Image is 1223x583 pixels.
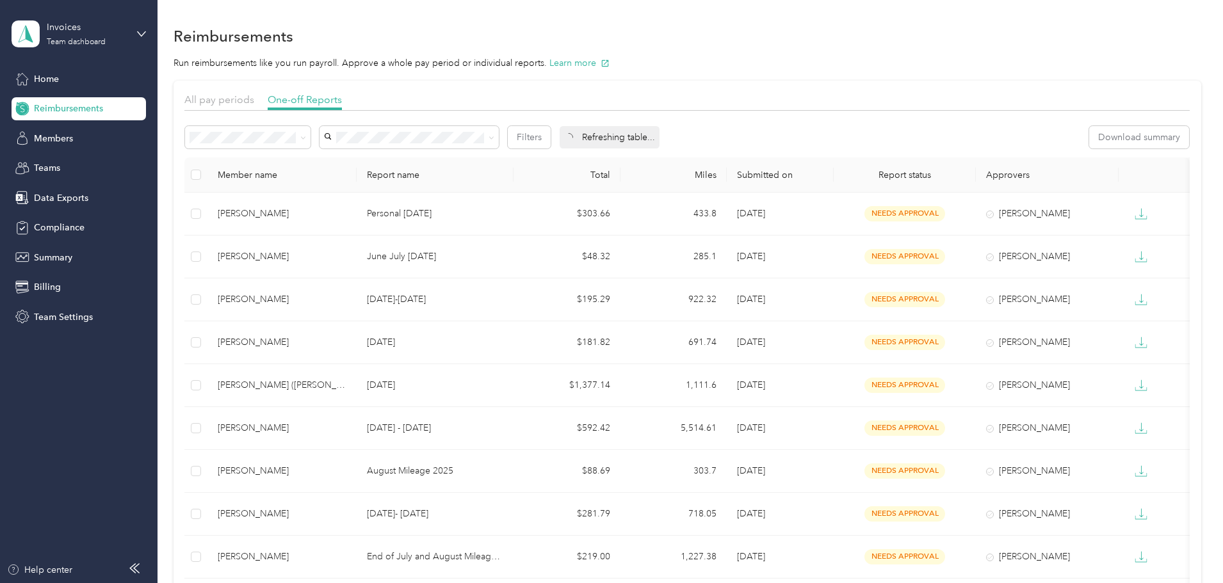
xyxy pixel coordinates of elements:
[549,56,610,70] button: Learn more
[357,157,514,193] th: Report name
[986,292,1108,307] div: [PERSON_NAME]
[620,407,727,450] td: 5,514.61
[864,335,945,349] span: needs approval
[34,251,72,264] span: Summary
[47,20,127,34] div: Invoices
[737,551,765,562] span: [DATE]
[737,337,765,347] span: [DATE]
[367,550,503,564] p: End of July and August Mileage 2025
[620,278,727,321] td: 922.32
[207,157,357,193] th: Member name
[367,421,503,435] p: [DATE] - [DATE]
[620,493,727,536] td: 718.05
[47,38,106,46] div: Team dashboard
[864,420,945,435] span: needs approval
[508,126,551,148] button: Filters
[34,72,59,86] span: Home
[367,335,503,349] p: [DATE]
[174,56,1201,70] p: Run reimbursements like you run payroll. Approve a whole pay period or individual reports.
[737,465,765,476] span: [DATE]
[986,421,1108,435] div: [PERSON_NAME]
[367,464,503,478] p: August Mileage 2025
[737,508,765,519] span: [DATE]
[367,378,503,392] p: [DATE]
[218,378,346,392] div: [PERSON_NAME] ([PERSON_NAME]) [PERSON_NAME]
[34,161,60,175] span: Teams
[174,29,293,43] h1: Reimbursements
[34,221,85,234] span: Compliance
[218,292,346,307] div: [PERSON_NAME]
[620,536,727,579] td: 1,227.38
[514,321,620,364] td: $181.82
[620,364,727,407] td: 1,111.6
[218,550,346,564] div: [PERSON_NAME]
[514,193,620,236] td: $303.66
[986,507,1108,521] div: [PERSON_NAME]
[986,550,1108,564] div: [PERSON_NAME]
[864,549,945,564] span: needs approval
[218,335,346,349] div: [PERSON_NAME]
[864,206,945,221] span: needs approval
[514,236,620,278] td: $48.32
[737,208,765,219] span: [DATE]
[218,507,346,521] div: [PERSON_NAME]
[218,207,346,221] div: [PERSON_NAME]
[620,236,727,278] td: 285.1
[34,191,88,205] span: Data Exports
[737,379,765,390] span: [DATE]
[560,126,660,148] div: Refreshing table...
[34,310,93,324] span: Team Settings
[864,506,945,521] span: needs approval
[1089,126,1189,148] button: Download summary
[514,493,620,536] td: $281.79
[34,132,73,145] span: Members
[514,278,620,321] td: $195.29
[367,250,503,264] p: June July [DATE]
[218,250,346,264] div: [PERSON_NAME]
[620,321,727,364] td: 691.74
[524,170,610,180] div: Total
[976,157,1118,193] th: Approvers
[1151,511,1223,583] iframe: Everlance-gr Chat Button Frame
[986,335,1108,349] div: [PERSON_NAME]
[620,193,727,236] td: 433.8
[218,464,346,478] div: [PERSON_NAME]
[737,251,765,262] span: [DATE]
[367,507,503,521] p: [DATE]- [DATE]
[631,170,717,180] div: Miles
[514,364,620,407] td: $1,377.14
[986,464,1108,478] div: [PERSON_NAME]
[218,421,346,435] div: [PERSON_NAME]
[620,450,727,493] td: 303.7
[844,170,966,180] span: Report status
[367,292,503,307] p: [DATE]-[DATE]
[737,422,765,433] span: [DATE]
[514,407,620,450] td: $592.42
[184,93,254,106] span: All pay periods
[864,463,945,478] span: needs approval
[514,450,620,493] td: $88.69
[737,294,765,305] span: [DATE]
[34,102,103,115] span: Reimbursements
[986,378,1108,392] div: [PERSON_NAME]
[864,292,945,307] span: needs approval
[34,280,61,294] span: Billing
[986,250,1108,264] div: [PERSON_NAME]
[367,207,503,221] p: Personal [DATE]
[727,157,834,193] th: Submitted on
[864,249,945,264] span: needs approval
[514,536,620,579] td: $219.00
[268,93,342,106] span: One-off Reports
[218,170,346,180] div: Member name
[864,378,945,392] span: needs approval
[986,207,1108,221] div: [PERSON_NAME]
[7,563,72,577] button: Help center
